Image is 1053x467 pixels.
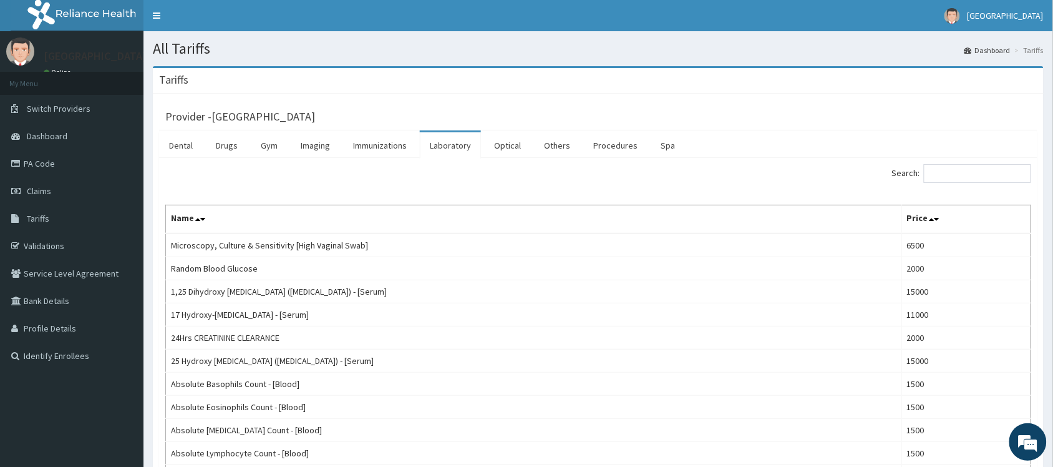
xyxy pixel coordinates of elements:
[892,164,1031,183] label: Search:
[166,280,902,303] td: 1,25 Dihydroxy [MEDICAL_DATA] ([MEDICAL_DATA]) - [Serum]
[166,257,902,280] td: Random Blood Glucose
[902,419,1031,442] td: 1500
[166,419,902,442] td: Absolute [MEDICAL_DATA] Count - [Blood]
[902,303,1031,327] td: 11000
[484,132,531,159] a: Optical
[153,41,1044,57] h1: All Tariffs
[902,205,1031,234] th: Price
[1012,45,1044,56] li: Tariffs
[343,132,417,159] a: Immunizations
[902,234,1031,257] td: 6500
[291,132,340,159] a: Imaging
[251,132,288,159] a: Gym
[902,280,1031,303] td: 15000
[27,103,90,114] span: Switch Providers
[166,442,902,465] td: Absolute Lymphocyte Count - [Blood]
[44,68,74,77] a: Online
[206,132,248,159] a: Drugs
[166,373,902,396] td: Absolute Basophils Count - [Blood]
[902,327,1031,350] td: 2000
[534,132,580,159] a: Others
[27,130,67,142] span: Dashboard
[27,185,51,197] span: Claims
[902,257,1031,280] td: 2000
[166,234,902,257] td: Microscopy, Culture & Sensitivity [High Vaginal Swab]
[44,51,147,62] p: [GEOGRAPHIC_DATA]
[166,205,902,234] th: Name
[166,396,902,419] td: Absolute Eosinophils Count - [Blood]
[165,111,315,122] h3: Provider - [GEOGRAPHIC_DATA]
[924,164,1031,183] input: Search:
[902,373,1031,396] td: 1500
[944,8,960,24] img: User Image
[420,132,481,159] a: Laboratory
[6,37,34,66] img: User Image
[166,327,902,350] td: 24Hrs CREATININE CLEARANCE
[651,132,685,159] a: Spa
[902,350,1031,373] td: 15000
[964,45,1011,56] a: Dashboard
[902,396,1031,419] td: 1500
[166,350,902,373] td: 25 Hydroxy [MEDICAL_DATA] ([MEDICAL_DATA]) - [Serum]
[583,132,648,159] a: Procedures
[902,442,1031,465] td: 1500
[968,10,1044,21] span: [GEOGRAPHIC_DATA]
[166,303,902,327] td: 17 Hydroxy-[MEDICAL_DATA] - [Serum]
[27,213,49,224] span: Tariffs
[159,132,203,159] a: Dental
[159,74,188,86] h3: Tariffs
